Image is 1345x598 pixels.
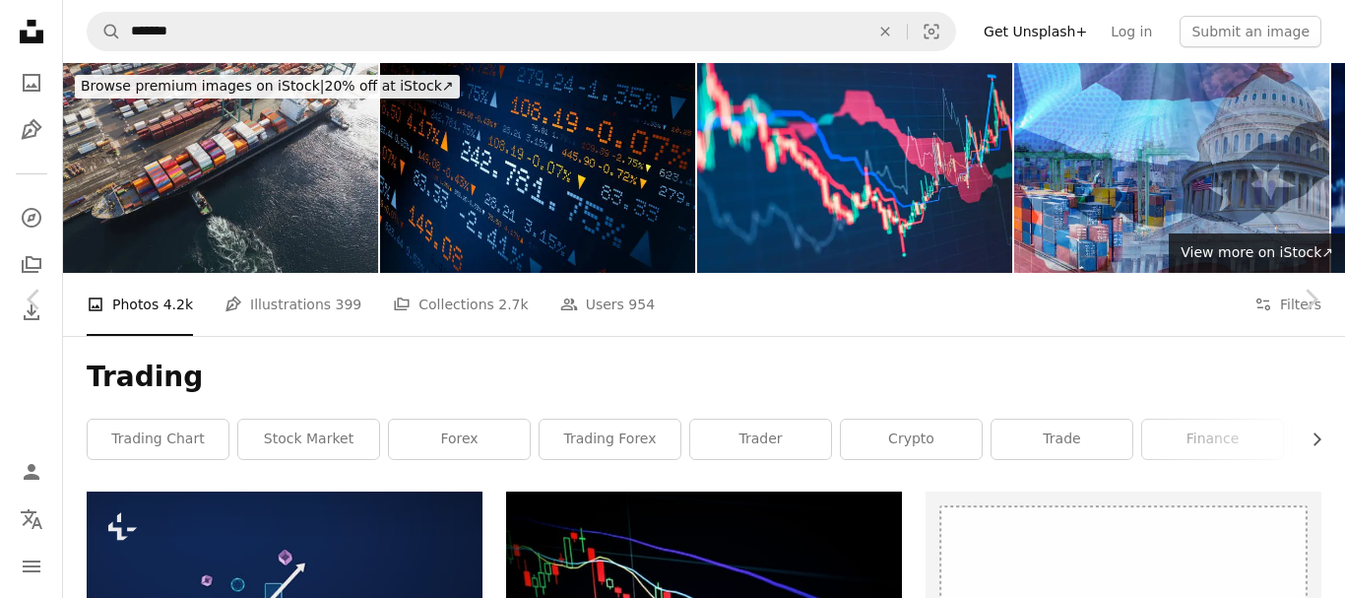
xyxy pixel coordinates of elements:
img: Container Ship Docking [63,63,378,273]
a: Collections 2.7k [393,273,528,336]
span: Browse premium images on iStock | [81,78,324,94]
span: 2.7k [498,294,528,315]
a: Photos [12,63,51,102]
span: View more on iStock ↗ [1181,244,1333,260]
a: stock market [238,420,379,459]
button: Filters [1254,273,1321,336]
h1: Trading [87,360,1321,395]
button: Language [12,499,51,539]
div: 20% off at iStock ↗ [75,75,460,99]
form: Find visuals sitewide [87,12,956,51]
a: Browse premium images on iStock|20% off at iStock↗ [63,63,472,110]
a: forex [389,420,530,459]
img: u.s. tariff [1014,63,1329,273]
button: Visual search [908,13,955,50]
a: Users 954 [560,273,655,336]
button: Search Unsplash [88,13,121,50]
button: Clear [864,13,907,50]
a: trading forex [540,420,680,459]
img: Robot investment monitoring market volatility in financial market [697,63,1012,273]
span: 399 [336,294,362,315]
button: Menu [12,547,51,586]
a: Log in [1099,16,1164,47]
a: Illustrations 399 [224,273,361,336]
span: 954 [628,294,655,315]
a: Next [1276,205,1345,394]
a: Get Unsplash+ [972,16,1099,47]
a: Log in / Sign up [12,452,51,492]
button: scroll list to the right [1299,420,1321,459]
a: Illustrations [12,110,51,150]
a: trader [690,420,831,459]
a: trading chart [88,420,228,459]
a: crypto [841,420,982,459]
img: Abstract stock market ticker with prices, percentage changes. [380,63,695,273]
a: trade [992,420,1132,459]
a: finance [1142,420,1283,459]
a: View more on iStock↗ [1169,233,1345,273]
a: Explore [12,198,51,237]
button: Submit an image [1180,16,1321,47]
